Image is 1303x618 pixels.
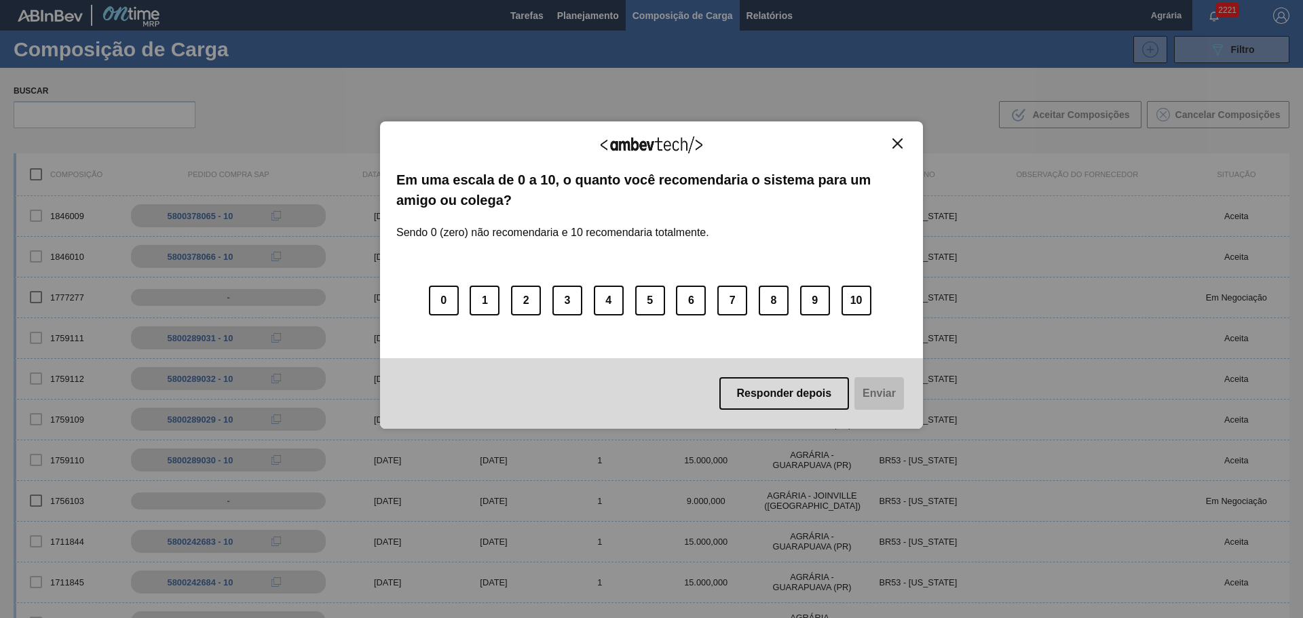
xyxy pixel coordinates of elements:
img: Close [892,138,903,149]
button: Responder depois [719,377,850,410]
button: 0 [429,286,459,315]
button: 9 [800,286,830,315]
button: 1 [470,286,499,315]
button: 10 [842,286,871,315]
button: 3 [552,286,582,315]
img: Logo Ambevtech [601,136,702,153]
button: 4 [594,286,624,315]
button: 5 [635,286,665,315]
button: 8 [759,286,789,315]
button: Close [888,138,907,149]
button: 7 [717,286,747,315]
button: 2 [511,286,541,315]
button: 6 [676,286,706,315]
label: Sendo 0 (zero) não recomendaria e 10 recomendaria totalmente. [396,210,709,239]
label: Em uma escala de 0 a 10, o quanto você recomendaria o sistema para um amigo ou colega? [396,170,907,211]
